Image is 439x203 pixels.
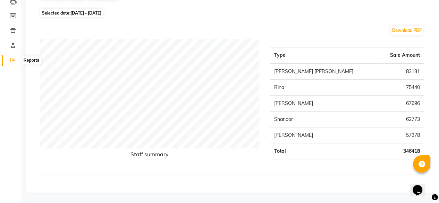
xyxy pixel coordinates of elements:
[390,26,423,35] button: Download PDF
[377,47,424,64] th: Sale Amount
[270,112,377,127] td: Shanoor
[377,63,424,80] td: 83131
[377,112,424,127] td: 62773
[377,127,424,143] td: 57378
[270,143,377,159] td: Total
[270,96,377,112] td: [PERSON_NAME]
[410,175,432,196] iframe: chat widget
[377,143,424,159] td: 346418
[270,47,377,64] th: Type
[270,63,377,80] td: [PERSON_NAME] [PERSON_NAME]
[377,80,424,96] td: 75440
[22,56,41,64] div: Reports
[40,151,260,160] h6: Staff summary
[377,96,424,112] td: 67696
[70,10,101,16] span: [DATE] - [DATE]
[270,127,377,143] td: [PERSON_NAME]
[40,9,103,17] span: Selected date:
[270,80,377,96] td: Bina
